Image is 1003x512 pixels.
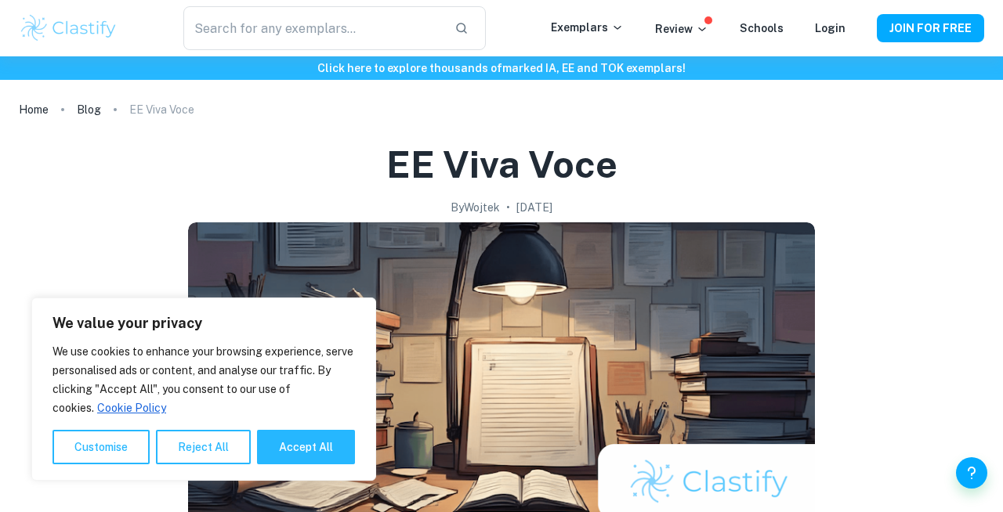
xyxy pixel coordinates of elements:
p: • [506,199,510,216]
img: Clastify logo [19,13,118,44]
button: Customise [53,430,150,464]
a: Schools [740,22,784,34]
input: Search for any exemplars... [183,6,442,50]
button: Help and Feedback [956,457,987,489]
p: We value your privacy [53,314,355,333]
button: Reject All [156,430,251,464]
button: Accept All [257,430,355,464]
a: Cookie Policy [96,401,167,415]
p: Review [655,20,708,38]
h2: [DATE] [516,199,552,216]
a: Blog [77,99,101,121]
button: JOIN FOR FREE [877,14,984,42]
a: Login [815,22,845,34]
p: We use cookies to enhance your browsing experience, serve personalised ads or content, and analys... [53,342,355,417]
div: We value your privacy [31,297,376,481]
p: EE Viva Voce [129,101,194,118]
a: Home [19,99,49,121]
h1: EE Viva Voce [386,139,617,189]
p: Exemplars [551,19,624,36]
h2: By Wojtek [451,199,500,216]
h6: Click here to explore thousands of marked IA, EE and TOK exemplars ! [3,59,1000,77]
